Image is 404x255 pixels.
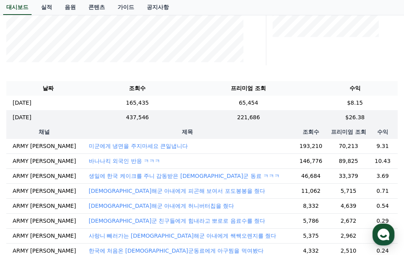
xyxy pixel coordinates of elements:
a: Settings [102,190,151,209]
td: 5,786 [292,213,329,228]
td: $8.15 [312,96,398,110]
button: 사랑니 빼러가는 [DEMOGRAPHIC_DATA]해군 아내에게 쌕쌕오렌지를 줬다 [89,232,276,240]
td: 46,684 [292,168,329,183]
td: 10.43 [368,153,398,168]
th: 프리미엄 조회 [329,125,368,139]
td: 4,639 [329,198,368,213]
span: Home [20,201,34,208]
th: 조회수 [292,125,329,139]
button: [DEMOGRAPHIC_DATA]군 친구들에게 힘내라고 뽀로로 음료수를 줬다 [89,217,265,225]
span: Messages [65,202,89,208]
td: 193,210 [292,139,329,154]
a: Messages [52,190,102,209]
span: Settings [117,201,136,208]
td: 5,375 [292,228,329,243]
td: ARMY [PERSON_NAME] [6,213,82,228]
td: ARMY [PERSON_NAME] [6,198,82,213]
td: 0.29 [368,213,398,228]
td: 2,962 [329,228,368,243]
td: 70,213 [329,139,368,154]
td: ARMY [PERSON_NAME] [6,168,82,183]
td: 11,062 [292,183,329,198]
td: 0.71 [368,183,398,198]
td: 2,672 [329,213,368,228]
td: ARMY [PERSON_NAME] [6,228,82,243]
td: 146,776 [292,153,329,168]
td: 0.34 [368,228,398,243]
th: 수익 [368,125,398,139]
button: 한국에 처음온 [DEMOGRAPHIC_DATA]군동료에게 아구찜을 먹여봤다 [89,247,264,255]
th: 채널 [6,125,82,139]
td: 8,332 [292,198,329,213]
button: 미군에게 냉면을 주지마세요 큰일냅니다 [89,142,188,150]
th: 수익 [312,81,398,96]
td: 437,546 [90,110,185,125]
button: [DEMOGRAPHIC_DATA]해군 아내에게 허니버터칩을 줬다 [89,202,234,210]
th: 날짜 [6,81,90,96]
td: 89,825 [329,153,368,168]
button: 생일에 한국 케이크를 주니 감동받은 [DEMOGRAPHIC_DATA]군 동료 ㅋㅋㅋ [89,172,280,180]
td: 33,379 [329,168,368,183]
td: 65,454 [185,96,312,110]
td: 5,715 [329,183,368,198]
td: $26.38 [312,110,398,125]
p: [DATE] [13,113,31,122]
td: ARMY [PERSON_NAME] [6,183,82,198]
td: 0.54 [368,198,398,213]
td: 3.69 [368,168,398,183]
td: 221,686 [185,110,312,125]
td: ARMY [PERSON_NAME] [6,153,82,168]
th: 제목 [82,125,293,139]
th: 조회수 [90,81,185,96]
a: Home [2,190,52,209]
th: 프리미엄 조회 [185,81,312,96]
button: 바나나킥 외국인 반응 ㅋㅋㅋ [89,157,160,165]
td: 9.31 [368,139,398,154]
td: ARMY [PERSON_NAME] [6,139,82,154]
button: [DEMOGRAPHIC_DATA]해군 아내에게 피곤해 보여서 포도봉봉을 줬다 [89,187,265,195]
p: [DATE] [13,99,31,107]
td: 165,435 [90,96,185,110]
